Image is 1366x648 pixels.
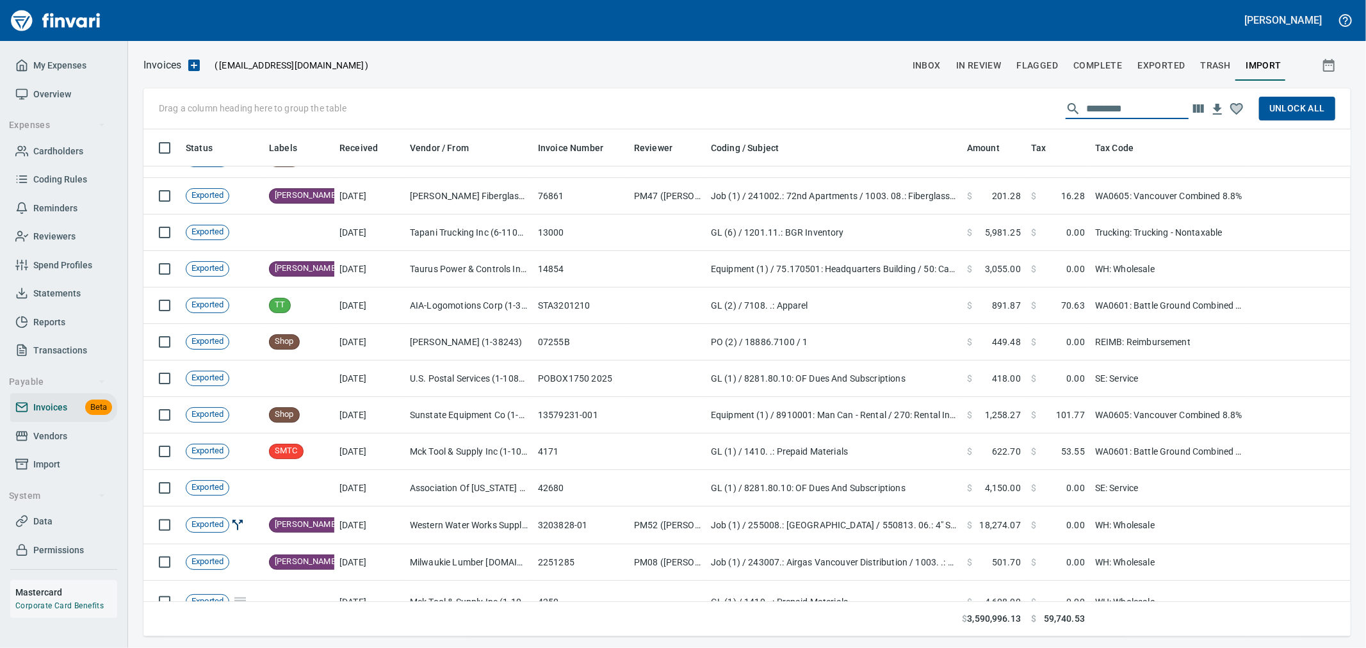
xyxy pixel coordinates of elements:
[706,544,962,581] td: Job (1) / 243007.: Airgas Vancouver Distribution / 1003. .: General Requirements / 5: Other
[533,581,629,624] td: 4250
[33,542,84,558] span: Permissions
[1031,226,1036,239] span: $
[967,299,972,312] span: $
[1031,409,1036,421] span: $
[9,374,106,390] span: Payable
[186,556,229,568] span: Exported
[33,86,71,102] span: Overview
[992,299,1021,312] span: 891.87
[985,226,1021,239] span: 5,981.25
[706,581,962,624] td: GL (1) / 1410. .: Prepaid Materials
[33,400,67,416] span: Invoices
[9,488,106,504] span: System
[1061,445,1085,458] span: 53.55
[334,397,405,433] td: [DATE]
[405,251,533,288] td: Taurus Power & Controls Inc. (1-29832)
[533,544,629,581] td: 2251285
[706,470,962,506] td: GL (1) / 8281.80.10: OF Dues And Subscriptions
[270,190,343,202] span: [PERSON_NAME]
[334,215,405,251] td: [DATE]
[1061,190,1085,202] span: 16.28
[10,422,117,451] a: Vendors
[1242,10,1325,30] button: [PERSON_NAME]
[10,80,117,109] a: Overview
[1031,445,1036,458] span: $
[8,5,104,36] a: Finvari
[229,595,251,606] span: Pages Split
[629,544,706,581] td: PM08 ([PERSON_NAME], [PERSON_NAME], [PERSON_NAME])
[9,117,106,133] span: Expenses
[967,445,972,458] span: $
[186,226,229,238] span: Exported
[186,263,229,275] span: Exported
[629,506,706,544] td: PM52 ([PERSON_NAME])
[1056,409,1085,421] span: 101.77
[10,194,117,223] a: Reminders
[229,519,246,529] span: Invoice Split
[10,51,117,80] a: My Expenses
[1031,519,1036,531] span: $
[533,506,629,544] td: 3203828-01
[985,482,1021,494] span: 4,150.00
[706,251,962,288] td: Equipment (1) / 75.170501: Headquarters Building / 50: Cab/Body / 3: Outside Repair
[10,222,117,251] a: Reviewers
[1044,612,1085,626] span: 59,740.53
[533,324,629,360] td: 07255B
[533,178,629,215] td: 76861
[1090,360,1250,397] td: SE: Service
[33,200,77,216] span: Reminders
[405,360,533,397] td: U.S. Postal Services (1-10817)
[1310,54,1351,77] button: Show invoices within a particular date range
[967,556,972,569] span: $
[405,433,533,470] td: Mck Tool & Supply Inc (1-10644)
[533,360,629,397] td: POBOX1750 2025
[634,140,689,156] span: Reviewer
[706,360,962,397] td: GL (1) / 8281.80.10: OF Dues And Subscriptions
[4,370,111,394] button: Payable
[405,324,533,360] td: [PERSON_NAME] (1-38243)
[10,251,117,280] a: Spend Profiles
[339,140,378,156] span: Received
[711,140,779,156] span: Coding / Subject
[410,140,485,156] span: Vendor / From
[706,324,962,360] td: PO (2) / 18886.7100 / 1
[143,58,181,73] nav: breadcrumb
[967,226,972,239] span: $
[334,470,405,506] td: [DATE]
[10,536,117,565] a: Permissions
[186,140,229,156] span: Status
[1246,58,1281,74] span: Import
[270,445,303,457] span: SMTC
[10,336,117,365] a: Transactions
[269,140,314,156] span: Labels
[533,251,629,288] td: 14854
[1031,190,1036,202] span: $
[985,263,1021,275] span: 3,055.00
[1259,97,1335,120] button: Unlock All
[270,263,343,275] span: [PERSON_NAME]
[1201,58,1231,74] span: trash
[1066,372,1085,385] span: 0.00
[1066,482,1085,494] span: 0.00
[629,178,706,215] td: PM47 ([PERSON_NAME], raleight, staceyp)
[1031,482,1036,494] span: $
[10,507,117,536] a: Data
[1016,58,1058,74] span: Flagged
[334,581,405,624] td: [DATE]
[1095,140,1134,156] span: Tax Code
[33,457,60,473] span: Import
[33,514,53,530] span: Data
[85,400,112,415] span: Beta
[4,113,111,137] button: Expenses
[967,595,972,608] span: $
[1031,556,1036,569] span: $
[1031,595,1036,608] span: $
[1090,178,1250,215] td: WA0605: Vancouver Combined 8.8%
[533,215,629,251] td: 13000
[334,178,405,215] td: [DATE]
[270,519,343,531] span: [PERSON_NAME]
[1245,13,1322,27] h5: [PERSON_NAME]
[533,470,629,506] td: 42680
[405,506,533,544] td: Western Water Works Supply Co Inc (1-30586)
[405,470,533,506] td: Association Of [US_STATE] Business (1-10077)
